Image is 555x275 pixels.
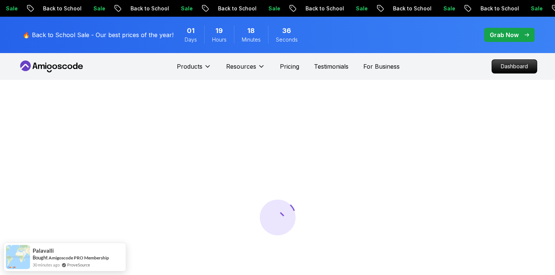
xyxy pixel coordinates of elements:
[247,26,255,36] span: 18 Minutes
[177,62,211,77] button: Products
[455,5,479,12] p: Sale
[185,36,197,43] span: Days
[280,5,304,12] p: Sale
[314,62,348,71] a: Testimonials
[55,5,105,12] p: Back to School
[18,5,42,12] p: Sale
[490,30,519,39] p: Grab Now
[492,60,537,73] p: Dashboard
[67,262,90,268] a: ProveSource
[492,59,537,73] a: Dashboard
[33,255,48,261] span: Bought
[317,5,368,12] p: Back to School
[276,36,298,43] span: Seconds
[142,5,193,12] p: Back to School
[6,245,30,269] img: provesource social proof notification image
[242,36,261,43] span: Minutes
[492,5,543,12] p: Back to School
[405,5,455,12] p: Back to School
[226,62,256,71] p: Resources
[193,5,217,12] p: Sale
[368,5,392,12] p: Sale
[230,5,280,12] p: Back to School
[282,26,291,36] span: 36 Seconds
[33,248,54,254] span: Palavalli
[280,62,299,71] a: Pricing
[363,62,400,71] a: For Business
[33,262,60,268] span: 30 minutes ago
[212,36,227,43] span: Hours
[23,30,174,39] p: 🔥 Back to School Sale - Our best prices of the year!
[187,26,195,36] span: 1 Days
[226,62,265,77] button: Resources
[177,62,202,71] p: Products
[49,255,109,261] a: Amigoscode PRO Membership
[215,26,223,36] span: 19 Hours
[105,5,129,12] p: Sale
